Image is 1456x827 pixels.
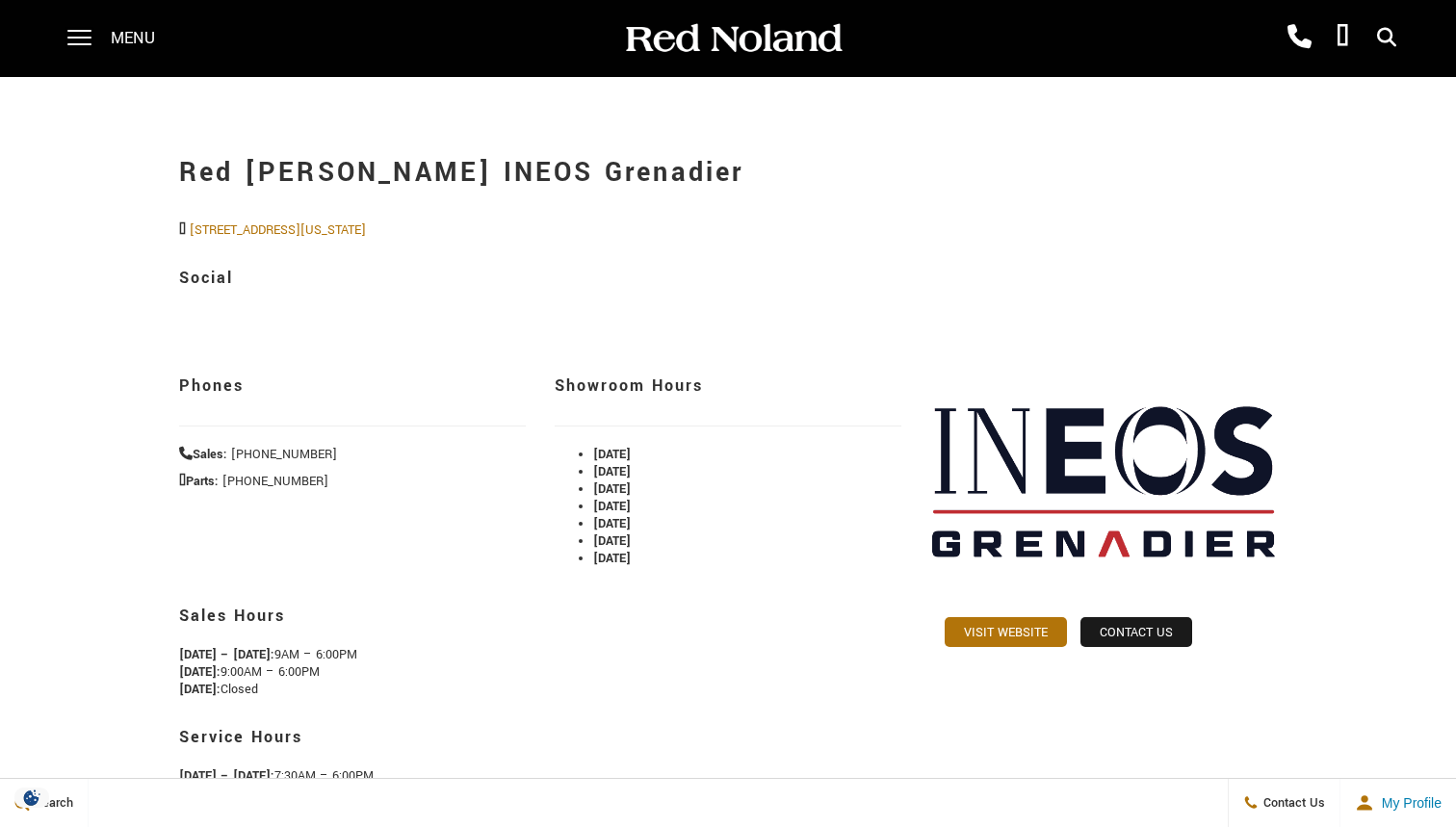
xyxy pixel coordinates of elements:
p: 7:30AM – 6:00PM 8:00AM – 5:00PM Closed [179,767,901,819]
span: [PHONE_NUMBER] [222,473,328,490]
h3: Phones [179,366,526,406]
strong: [DATE] [593,446,631,463]
img: Red Noland Auto Group [622,22,844,56]
button: Open user profile menu [1340,779,1456,827]
strong: [DATE] [593,480,631,498]
strong: [DATE] [593,498,631,515]
strong: [DATE]: [179,681,221,698]
span: [PHONE_NUMBER] [231,446,337,463]
img: Red Noland INEOS Grenadier [930,347,1277,617]
h3: Showroom Hours [555,366,901,406]
strong: [DATE] [593,532,631,550]
strong: [DATE] [593,463,631,480]
strong: Sales: [179,446,227,463]
span: My Profile [1374,795,1442,811]
section: Click to Open Cookie Consent Modal [10,788,54,808]
strong: [DATE] – [DATE]: [179,767,274,785]
strong: [DATE] [593,515,631,532]
h3: Service Hours [179,717,901,758]
strong: [DATE] – [DATE]: [179,646,274,663]
h1: Red [PERSON_NAME] INEOS Grenadier [179,135,1277,212]
span: Contact Us [1259,794,1325,812]
h3: Social [179,258,1277,298]
a: [STREET_ADDRESS][US_STATE] [190,221,366,239]
strong: [DATE] [593,550,631,567]
a: Visit Website [945,617,1067,647]
p: 9AM – 6:00PM 9:00AM – 6:00PM Closed [179,646,901,698]
a: Contact Us [1080,617,1192,647]
strong: Parts: [179,473,219,490]
h3: Sales Hours [179,596,901,636]
img: Opt-Out Icon [10,788,54,808]
strong: [DATE]: [179,663,221,681]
